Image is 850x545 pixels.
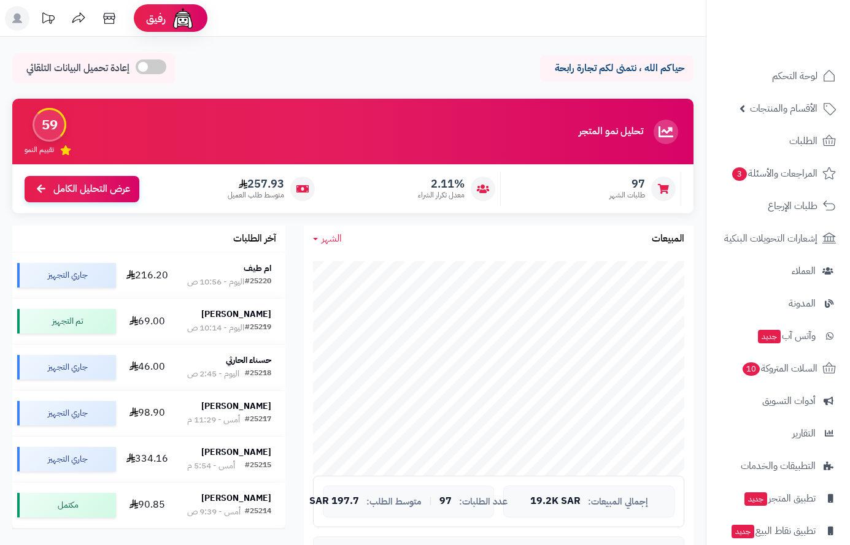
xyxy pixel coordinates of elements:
[743,362,760,376] span: 10
[17,493,116,517] div: مكتمل
[121,482,173,528] td: 90.85
[245,322,271,334] div: #25219
[714,354,843,383] a: السلات المتروكة10
[418,177,465,191] span: 2.11%
[549,61,684,75] p: حياكم الله ، نتمنى لكم تجارة رابحة
[121,299,173,344] td: 69.00
[322,231,342,246] span: الشهر
[146,11,166,26] span: رفيق
[732,167,748,181] span: 3
[459,497,508,507] span: عدد الطلبات:
[309,496,359,507] span: 197.7 SAR
[187,506,241,518] div: أمس - 9:39 ص
[609,177,645,191] span: 97
[772,67,817,85] span: لوحة التحكم
[121,391,173,436] td: 98.90
[789,295,816,312] span: المدونة
[714,451,843,481] a: التطبيقات والخدمات
[228,190,284,200] span: متوسط طلب العميل
[201,492,271,505] strong: [PERSON_NAME]
[245,506,271,518] div: #25214
[758,330,781,343] span: جديد
[768,197,817,215] span: طلبات الإرجاع
[187,368,239,380] div: اليوم - 2:45 ص
[762,392,816,410] span: أدوات التسويق
[313,232,342,246] a: الشهر
[714,419,843,448] a: التقارير
[714,224,843,253] a: إشعارات التحويلات البنكية
[714,386,843,416] a: أدوات التسويق
[187,276,244,288] div: اليوم - 10:56 ص
[245,276,271,288] div: #25220
[418,190,465,200] span: معدل تكرار الشراء
[245,460,271,472] div: #25215
[201,446,271,459] strong: [PERSON_NAME]
[767,27,838,53] img: logo-2.png
[714,289,843,318] a: المدونة
[714,159,843,188] a: المراجعات والأسئلة3
[171,6,195,31] img: ai-face.png
[244,262,271,275] strong: ام طيف
[714,126,843,156] a: الطلبات
[579,126,643,137] h3: تحليل نمو المتجر
[187,322,244,334] div: اليوم - 10:14 ص
[609,190,645,200] span: طلبات الشهر
[714,484,843,513] a: تطبيق المتجرجديد
[201,400,271,413] strong: [PERSON_NAME]
[741,457,816,474] span: التطبيقات والخدمات
[17,263,116,288] div: جاري التجهيز
[792,425,816,442] span: التقارير
[226,354,271,367] strong: حسناء الحارثي
[750,100,817,117] span: الأقسام والمنتجات
[17,447,116,471] div: جاري التجهيز
[245,368,271,380] div: #25218
[714,256,843,286] a: العملاء
[714,61,843,91] a: لوحة التحكم
[789,132,817,150] span: الطلبات
[530,496,581,507] span: 19.2K SAR
[53,182,130,196] span: عرض التحليل الكامل
[366,497,422,507] span: متوسط الطلب:
[187,460,235,472] div: أمس - 5:54 م
[121,253,173,298] td: 216.20
[17,401,116,425] div: جاري التجهيز
[17,309,116,333] div: تم التجهيز
[245,414,271,426] div: #25217
[187,414,240,426] div: أمس - 11:29 م
[439,496,452,507] span: 97
[121,345,173,390] td: 46.00
[33,6,63,34] a: تحديثات المنصة
[652,234,684,245] h3: المبيعات
[714,191,843,221] a: طلبات الإرجاع
[233,234,276,245] h3: آخر الطلبات
[732,525,754,538] span: جديد
[724,230,817,247] span: إشعارات التحويلات البنكية
[731,165,817,182] span: المراجعات والأسئلة
[588,497,648,507] span: إجمالي المبيعات:
[714,321,843,351] a: وآتس آبجديد
[17,355,116,379] div: جاري التجهيز
[25,145,54,155] span: تقييم النمو
[201,308,271,321] strong: [PERSON_NAME]
[757,327,816,345] span: وآتس آب
[228,177,284,191] span: 257.93
[744,492,767,506] span: جديد
[25,176,139,202] a: عرض التحليل الكامل
[121,436,173,482] td: 334.16
[792,262,816,280] span: العملاء
[26,61,129,75] span: إعادة تحميل البيانات التلقائي
[730,522,816,539] span: تطبيق نقاط البيع
[429,497,432,506] span: |
[741,360,817,377] span: السلات المتروكة
[743,490,816,507] span: تطبيق المتجر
